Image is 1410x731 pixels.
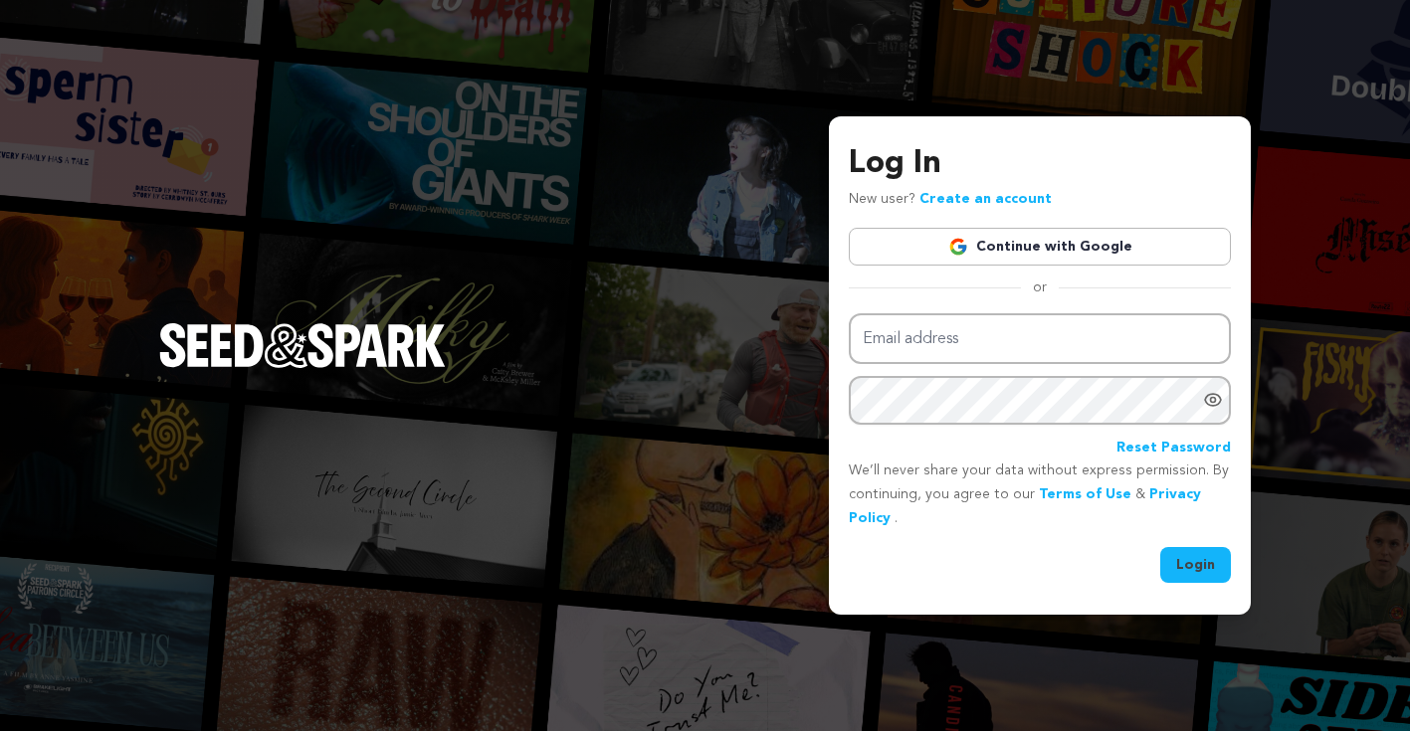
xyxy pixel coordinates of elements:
[849,487,1201,525] a: Privacy Policy
[1203,390,1223,410] a: Show password as plain text. Warning: this will display your password on the screen.
[1039,487,1131,501] a: Terms of Use
[1021,277,1059,297] span: or
[919,192,1052,206] a: Create an account
[159,323,446,367] img: Seed&Spark Logo
[849,228,1231,266] a: Continue with Google
[849,459,1231,530] p: We’ll never share your data without express permission. By continuing, you agree to our & .
[1160,547,1231,583] button: Login
[948,237,968,257] img: Google logo
[159,323,446,407] a: Seed&Spark Homepage
[849,313,1231,364] input: Email address
[849,140,1231,188] h3: Log In
[849,188,1052,212] p: New user?
[1116,437,1231,460] a: Reset Password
